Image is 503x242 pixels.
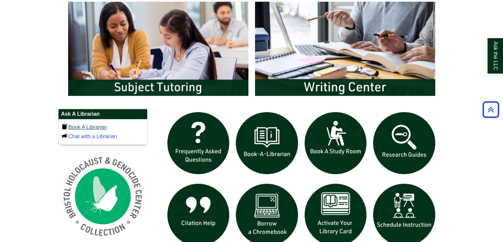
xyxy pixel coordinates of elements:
a: Chat with a Librarian [68,134,117,139]
a: Book A Librarian [68,124,107,130]
a: Back to Top [480,105,501,114]
img: Research Guides icon links to research guides web page [370,109,439,178]
h2: Ask A Librarian [59,109,147,119]
img: book a study room icon links to book a study room web page [301,109,370,178]
img: Holocaust and Genocide Collection [58,151,147,241]
img: frequently asked questions [164,109,233,178]
img: Book a Librarian icon links to book a librarian web page [232,109,301,178]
